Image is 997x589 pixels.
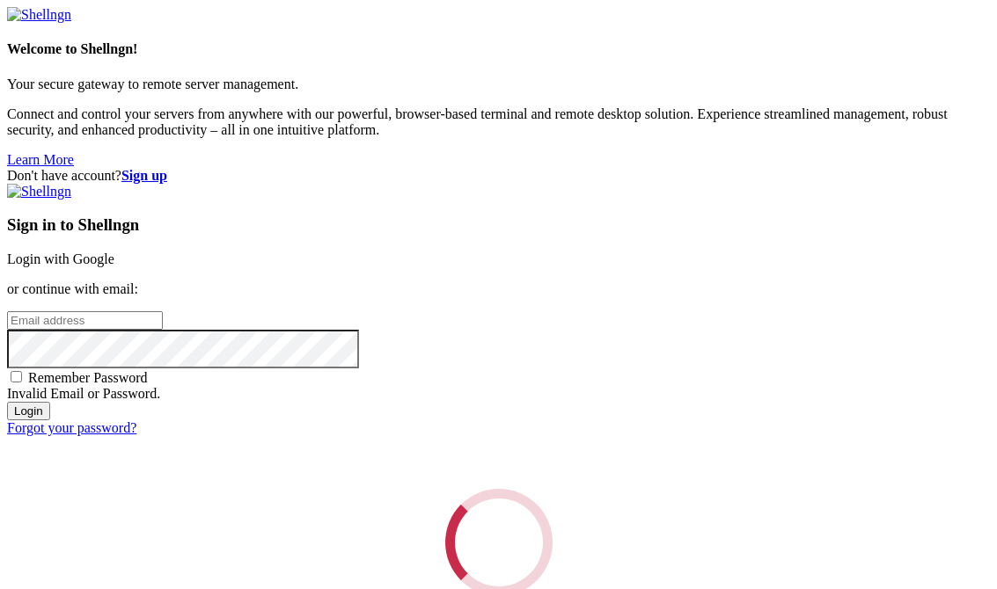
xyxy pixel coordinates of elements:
[7,420,136,435] a: Forgot your password?
[7,311,163,330] input: Email address
[7,7,71,23] img: Shellngn
[7,41,990,57] h4: Welcome to Shellngn!
[7,215,990,235] h3: Sign in to Shellngn
[7,76,990,92] p: Your secure gateway to remote server management.
[7,251,114,266] a: Login with Google
[121,168,167,183] a: Sign up
[7,168,990,184] div: Don't have account?
[7,106,990,138] p: Connect and control your servers from anywhere with our powerful, browser-based terminal and remo...
[7,386,990,402] div: Invalid Email or Password.
[28,370,148,385] span: Remember Password
[7,152,74,167] a: Learn More
[7,281,990,297] p: or continue with email:
[7,402,50,420] input: Login
[7,184,71,200] img: Shellngn
[11,371,22,382] input: Remember Password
